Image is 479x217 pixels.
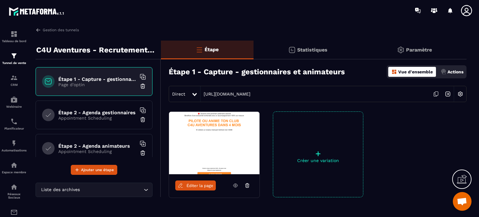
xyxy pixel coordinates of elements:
a: Éditer la page [175,180,216,190]
img: stats.20deebd0.svg [288,46,296,54]
img: dashboard-orange.40269519.svg [391,69,397,75]
img: bars-o.4a397970.svg [196,46,203,53]
p: Vue d'ensemble [398,69,433,74]
img: email [10,209,18,216]
h6: Étape 1 - Capture - gestionnaires et animateurs [58,76,136,82]
p: Page d'optin [58,82,136,87]
img: image [169,112,259,174]
img: actions.d6e523a2.png [441,69,446,75]
h3: Étape 1 - Capture - gestionnaires et animateurs [169,67,345,76]
a: automationsautomationsWebinaire [2,91,27,113]
h6: Étape 2 - Agenda animateurs [58,143,136,149]
img: automations [10,161,18,169]
img: trash [140,116,146,123]
p: Tableau de bord [2,39,27,43]
p: Automatisations [2,149,27,152]
img: formation [10,52,18,60]
p: Réseaux Sociaux [2,192,27,199]
p: Statistiques [297,47,327,53]
img: scheduler [10,118,18,125]
h6: Étape 2 - Agenda gestionnaires [58,110,136,116]
p: Créer une variation [273,158,363,163]
img: social-network [10,183,18,191]
a: schedulerschedulerPlanificateur [2,113,27,135]
a: Gestion des tunnels [36,27,79,33]
a: automationsautomationsAutomatisations [2,135,27,157]
img: setting-gr.5f69749f.svg [397,46,404,54]
p: Appointment Scheduling [58,116,136,121]
button: Ajouter une étape [71,165,117,175]
a: automationsautomationsEspace membre [2,157,27,179]
div: Search for option [36,183,152,197]
img: setting-w.858f3a88.svg [454,88,466,100]
p: Planificateur [2,127,27,130]
img: logo [9,6,65,17]
img: arrow [36,27,41,33]
a: social-networksocial-networkRéseaux Sociaux [2,179,27,204]
p: + [273,149,363,158]
p: Tunnel de vente [2,61,27,65]
p: CRM [2,83,27,86]
img: trash [140,83,146,89]
span: Ajouter une étape [81,167,114,173]
img: formation [10,74,18,81]
img: automations [10,140,18,147]
p: Étape [205,47,219,52]
img: trash [140,150,146,156]
a: formationformationTableau de bord [2,26,27,47]
input: Search for option [81,186,142,193]
img: arrow-next.bcc2205e.svg [442,88,454,100]
span: Direct [172,91,185,96]
p: Actions [448,69,463,74]
span: Éditer la page [186,183,213,188]
p: Espace membre [2,170,27,174]
span: Liste des archives [40,186,81,193]
a: formationformationCRM [2,69,27,91]
p: Webinaire [2,105,27,108]
a: formationformationTunnel de vente [2,47,27,69]
img: formation [10,30,18,38]
a: [URL][DOMAIN_NAME] [201,91,250,96]
p: C4U Aventures - Recrutement Gestionnaires [36,44,156,56]
img: automations [10,96,18,103]
p: Paramètre [406,47,432,53]
p: Appointment Scheduling [58,149,136,154]
a: Ouvrir le chat [453,192,472,211]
